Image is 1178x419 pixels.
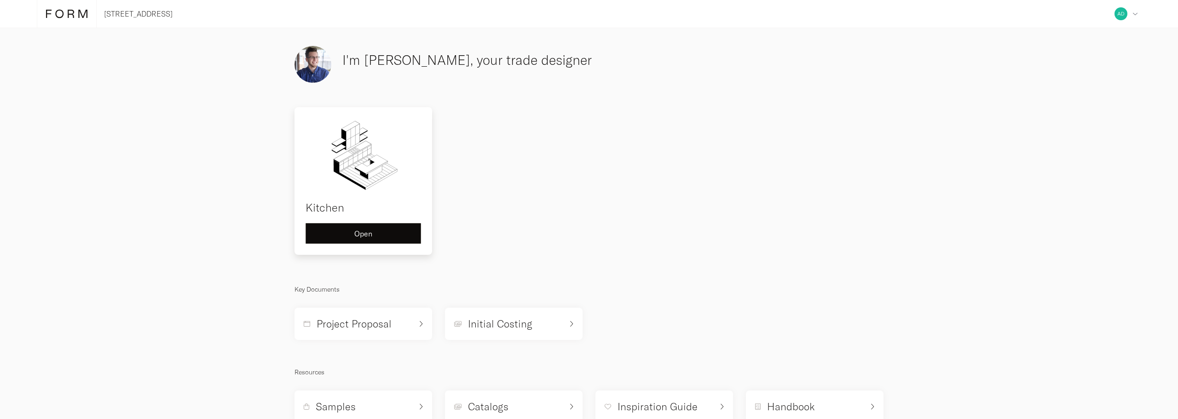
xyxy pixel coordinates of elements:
[1114,7,1127,20] img: 45acbc6d95ce00a4601ffb50699412da
[306,223,421,244] button: Open
[468,400,508,413] h5: Catalogs
[316,400,356,413] h5: Samples
[294,367,883,378] p: Resources
[354,230,372,237] span: Open
[618,400,698,413] h5: Inspiration Guide
[294,284,883,295] p: Key Documents
[104,8,173,19] p: [STREET_ADDRESS]
[468,317,532,331] h5: Initial Costing
[342,50,658,70] h3: I'm [PERSON_NAME], your trade designer
[317,317,392,331] h5: Project Proposal
[306,199,421,216] h4: Kitchen
[294,46,331,83] img: ScreenShot2022-10-17at10.14.01AM.png
[767,400,815,413] h5: Handbook
[306,118,421,192] img: kitchen.svg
